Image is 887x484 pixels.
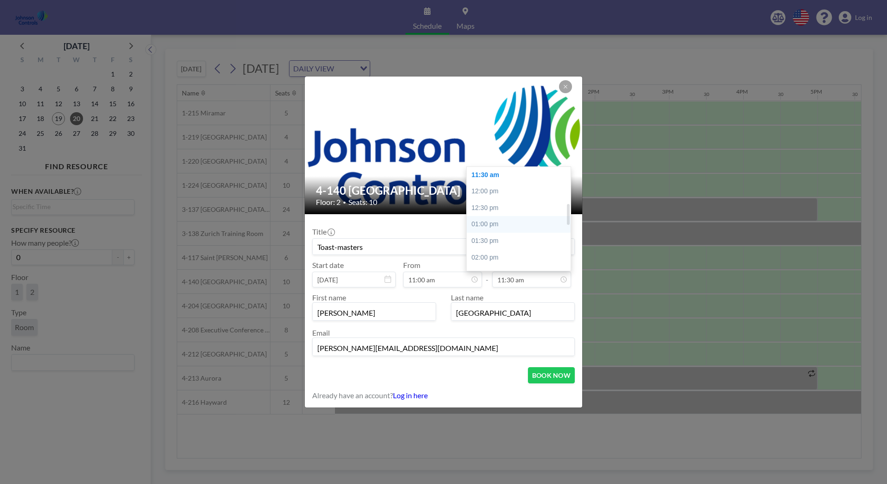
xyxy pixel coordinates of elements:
[312,293,346,302] label: First name
[312,261,344,270] label: Start date
[313,305,436,320] input: First name
[305,67,583,223] img: 537.png
[467,183,575,200] div: 12:00 pm
[467,216,575,233] div: 01:00 pm
[393,391,428,400] a: Log in here
[486,264,488,284] span: -
[312,391,393,400] span: Already have an account?
[467,167,575,184] div: 11:30 am
[312,328,330,337] label: Email
[316,184,572,197] h2: 4-140 [GEOGRAPHIC_DATA]
[451,293,483,302] label: Last name
[348,197,377,207] span: Seats: 10
[467,200,575,217] div: 12:30 pm
[316,197,341,207] span: Floor: 2
[343,199,346,206] span: •
[467,233,575,249] div: 01:30 pm
[313,340,574,356] input: Email
[528,367,575,383] button: BOOK NOW
[313,239,574,255] input: Guest reservation
[451,305,574,320] input: Last name
[312,227,334,236] label: Title
[467,249,575,266] div: 02:00 pm
[467,266,575,282] div: 02:30 pm
[403,261,420,270] label: From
